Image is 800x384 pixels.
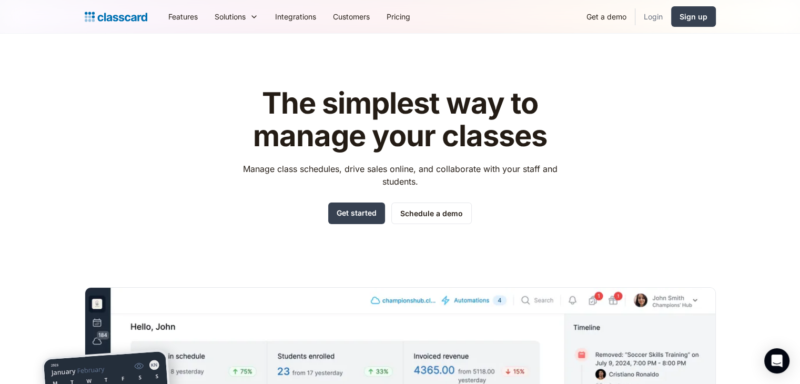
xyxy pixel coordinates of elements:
a: Login [635,5,671,28]
div: Solutions [215,11,246,22]
div: Open Intercom Messenger [764,348,789,373]
a: Customers [325,5,378,28]
a: home [85,9,147,24]
a: Sign up [671,6,716,27]
a: Get started [328,203,385,224]
a: Get a demo [578,5,635,28]
p: Manage class schedules, drive sales online, and collaborate with your staff and students. [233,163,567,188]
a: Schedule a demo [391,203,472,224]
div: Solutions [206,5,267,28]
a: Pricing [378,5,419,28]
h1: The simplest way to manage your classes [233,87,567,152]
div: Sign up [680,11,707,22]
a: Features [160,5,206,28]
a: Integrations [267,5,325,28]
